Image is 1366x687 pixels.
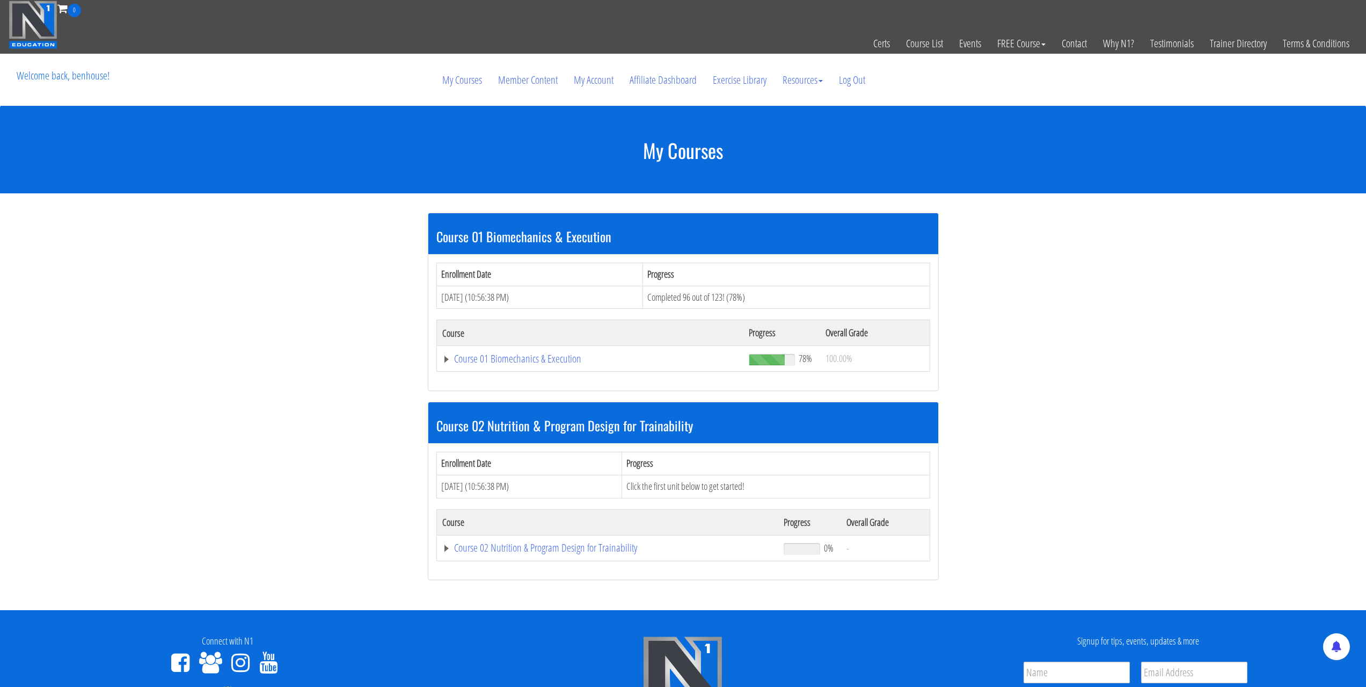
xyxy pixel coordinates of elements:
a: Member Content [490,54,566,106]
td: [DATE] (10:56:38 PM) [436,475,622,498]
a: Events [951,17,989,70]
a: My Courses [434,54,490,106]
input: Name [1024,662,1130,683]
a: Log Out [831,54,873,106]
a: Trainer Directory [1202,17,1275,70]
a: Terms & Conditions [1275,17,1357,70]
th: Enrollment Date [436,452,622,475]
a: Affiliate Dashboard [622,54,705,106]
th: Course [436,320,743,346]
h4: Signup for tips, events, updates & more [919,636,1358,647]
th: Overall Grade [820,320,930,346]
h3: Course 02 Nutrition & Program Design for Trainability [436,418,930,432]
a: FREE Course [989,17,1054,70]
td: - [841,535,930,561]
a: Exercise Library [705,54,775,106]
a: Contact [1054,17,1095,70]
th: Progress [778,509,841,535]
th: Progress [642,263,930,286]
h3: Course 01 Biomechanics & Execution [436,229,930,243]
td: 100.00% [820,346,930,372]
h4: Connect with N1 [8,636,447,647]
p: Welcome back, benhouse! [9,54,118,97]
th: Progress [743,320,820,346]
a: My Account [566,54,622,106]
a: Resources [775,54,831,106]
th: Course [436,509,778,535]
td: [DATE] (10:56:38 PM) [436,286,642,309]
a: Course List [898,17,951,70]
a: Course 02 Nutrition & Program Design for Trainability [442,543,773,553]
a: Testimonials [1142,17,1202,70]
a: 0 [57,1,81,16]
img: n1-education [9,1,57,49]
span: 78% [799,352,812,364]
a: Course 01 Biomechanics & Execution [442,353,739,364]
a: Why N1? [1095,17,1142,70]
a: Certs [865,17,898,70]
th: Enrollment Date [436,263,642,286]
input: Email Address [1141,662,1247,683]
td: Completed 96 out of 123! (78%) [642,286,930,309]
span: 0% [824,542,834,554]
td: Click the first unit below to get started! [622,475,930,498]
span: 0 [68,4,81,17]
th: Overall Grade [841,509,930,535]
th: Progress [622,452,930,475]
